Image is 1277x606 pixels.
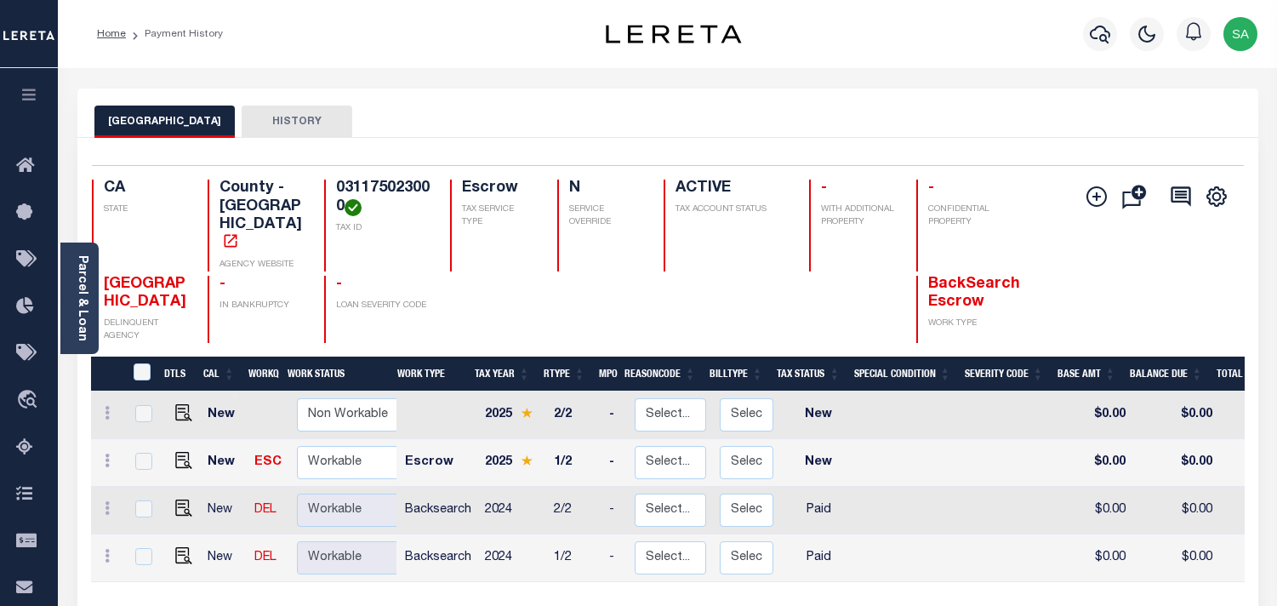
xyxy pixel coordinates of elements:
[219,180,304,253] h4: County - [GEOGRAPHIC_DATA]
[197,357,242,392] th: CAL: activate to sort column ascending
[336,180,430,216] h4: 031175023000
[1060,535,1132,582] td: $0.00
[1060,392,1132,439] td: $0.00
[478,535,547,582] td: 2024
[958,357,1051,392] th: Severity Code: activate to sort column ascending
[76,255,88,341] a: Parcel & Loan
[242,357,281,392] th: WorkQ
[1132,392,1219,439] td: $0.00
[254,552,276,563] a: DEL
[398,535,478,582] td: Backsearch
[569,203,644,229] p: SERVICE OVERRIDE
[928,277,1020,311] span: BackSearch Escrow
[336,300,430,312] p: LOAN SEVERITY CODE
[104,317,188,343] p: DELINQUENT AGENCY
[1223,17,1257,51] img: svg+xml;base64,PHN2ZyB4bWxucz0iaHR0cDovL3d3dy53My5vcmcvMjAwMC9zdmciIHBvaW50ZXItZXZlbnRzPSJub25lIi...
[478,487,547,535] td: 2024
[104,203,188,216] p: STATE
[91,357,123,392] th: &nbsp;&nbsp;&nbsp;&nbsp;&nbsp;&nbsp;&nbsp;&nbsp;&nbsp;&nbsp;
[468,357,537,392] th: Tax Year: activate to sort column ascending
[201,439,248,487] td: New
[547,439,602,487] td: 1/2
[1060,487,1132,535] td: $0.00
[201,392,248,439] td: New
[547,392,602,439] td: 2/2
[606,25,742,43] img: logo-dark.svg
[16,390,43,412] i: travel_explore
[462,203,537,229] p: TAX SERVICE TYPE
[462,180,537,198] h4: Escrow
[928,180,934,196] span: -
[391,357,468,392] th: Work Type
[780,392,857,439] td: New
[336,222,430,235] p: TAX ID
[1132,487,1219,535] td: $0.00
[123,357,158,392] th: &nbsp;
[1051,357,1123,392] th: Base Amt: activate to sort column ascending
[478,392,547,439] td: 2025
[521,455,533,466] img: Star.svg
[521,408,533,419] img: Star.svg
[780,535,857,582] td: Paid
[1132,535,1219,582] td: $0.00
[254,504,276,516] a: DEL
[676,203,789,216] p: TAX ACCOUNT STATUS
[602,439,628,487] td: -
[1123,357,1210,392] th: Balance Due: activate to sort column ascending
[676,180,789,198] h4: ACTIVE
[336,277,342,292] span: -
[602,535,628,582] td: -
[1132,439,1219,487] td: $0.00
[219,300,304,312] p: IN BANKRUPTCY
[780,487,857,535] td: Paid
[242,106,352,138] button: HISTORY
[547,535,602,582] td: 1/2
[770,357,847,392] th: Tax Status: activate to sort column ascending
[703,357,770,392] th: BillType: activate to sort column ascending
[126,26,223,42] li: Payment History
[157,357,197,392] th: DTLS
[104,277,186,311] span: [GEOGRAPHIC_DATA]
[219,277,225,292] span: -
[94,106,235,138] button: [GEOGRAPHIC_DATA]
[398,439,478,487] td: Escrow
[201,535,248,582] td: New
[618,357,703,392] th: ReasonCode: activate to sort column ascending
[821,203,896,229] p: WITH ADDITIONAL PROPERTY
[547,487,602,535] td: 2/2
[254,456,282,468] a: ESC
[602,392,628,439] td: -
[602,487,628,535] td: -
[569,180,644,198] h4: N
[928,203,1012,229] p: CONFIDENTIAL PROPERTY
[537,357,592,392] th: RType: activate to sort column ascending
[201,487,248,535] td: New
[281,357,396,392] th: Work Status
[821,180,827,196] span: -
[478,439,547,487] td: 2025
[398,487,478,535] td: Backsearch
[780,439,857,487] td: New
[928,317,1012,330] p: WORK TYPE
[104,180,188,198] h4: CA
[1060,439,1132,487] td: $0.00
[219,259,304,272] p: AGENCY WEBSITE
[592,357,618,392] th: MPO
[97,29,126,39] a: Home
[847,357,958,392] th: Special Condition: activate to sort column ascending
